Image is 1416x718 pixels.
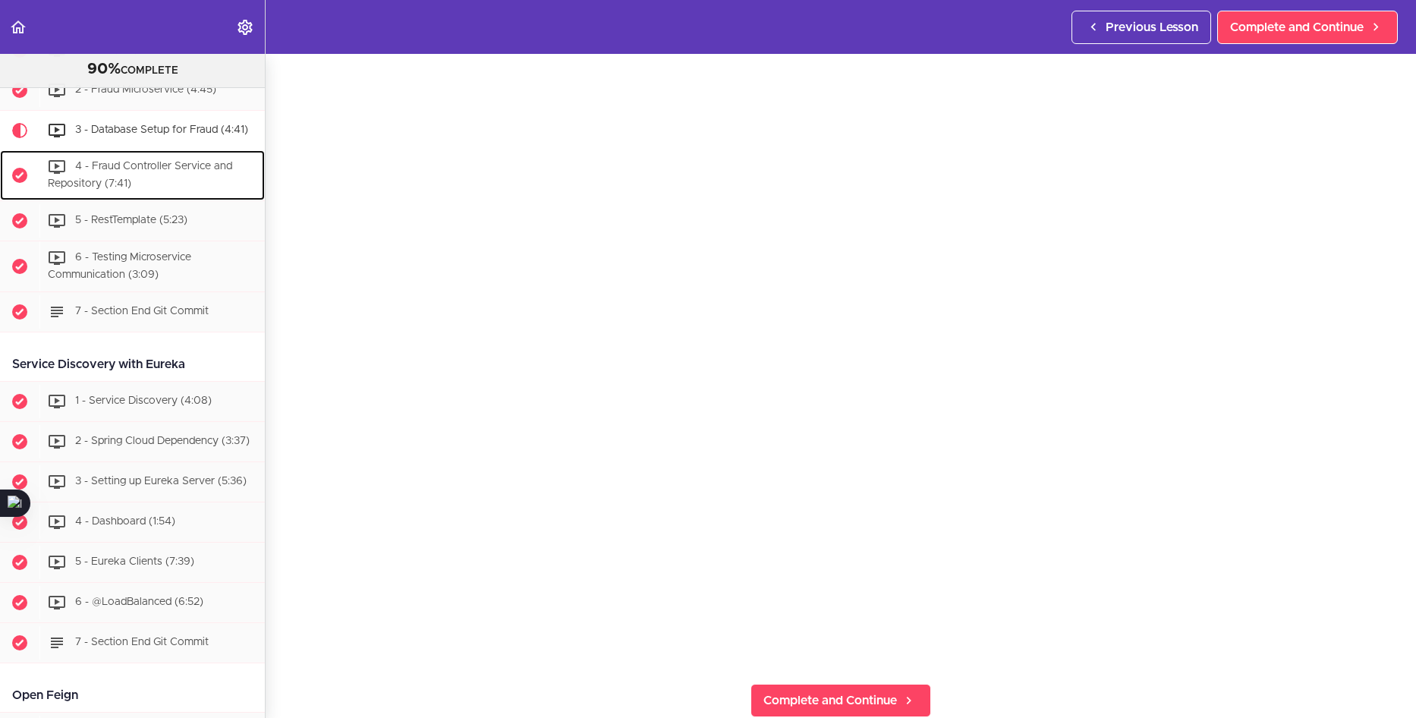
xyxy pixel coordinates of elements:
[75,597,203,607] span: 6 - @LoadBalanced (6:52)
[75,476,247,487] span: 3 - Setting up Eureka Server (5:36)
[75,125,248,136] span: 3 - Database Setup for Fraud (4:41)
[1217,11,1398,44] a: Complete and Continue
[75,637,209,647] span: 7 - Section End Git Commit
[1230,18,1364,36] span: Complete and Continue
[763,691,897,710] span: Complete and Continue
[75,516,175,527] span: 4 - Dashboard (1:54)
[48,252,191,280] span: 6 - Testing Microservice Communication (3:09)
[75,306,209,316] span: 7 - Section End Git Commit
[87,61,121,77] span: 90%
[48,162,232,190] span: 4 - Fraud Controller Service and Repository (7:41)
[19,60,246,80] div: COMPLETE
[296,46,1386,660] iframe: Video Player
[75,395,212,406] span: 1 - Service Discovery (4:08)
[1106,18,1198,36] span: Previous Lesson
[236,18,254,36] svg: Settings Menu
[75,436,250,446] span: 2 - Spring Cloud Dependency (3:37)
[75,215,187,225] span: 5 - RestTemplate (5:23)
[75,556,194,567] span: 5 - Eureka Clients (7:39)
[9,18,27,36] svg: Back to course curriculum
[1071,11,1211,44] a: Previous Lesson
[750,684,931,717] a: Complete and Continue
[75,85,216,96] span: 2 - Fraud Microservice (4:45)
